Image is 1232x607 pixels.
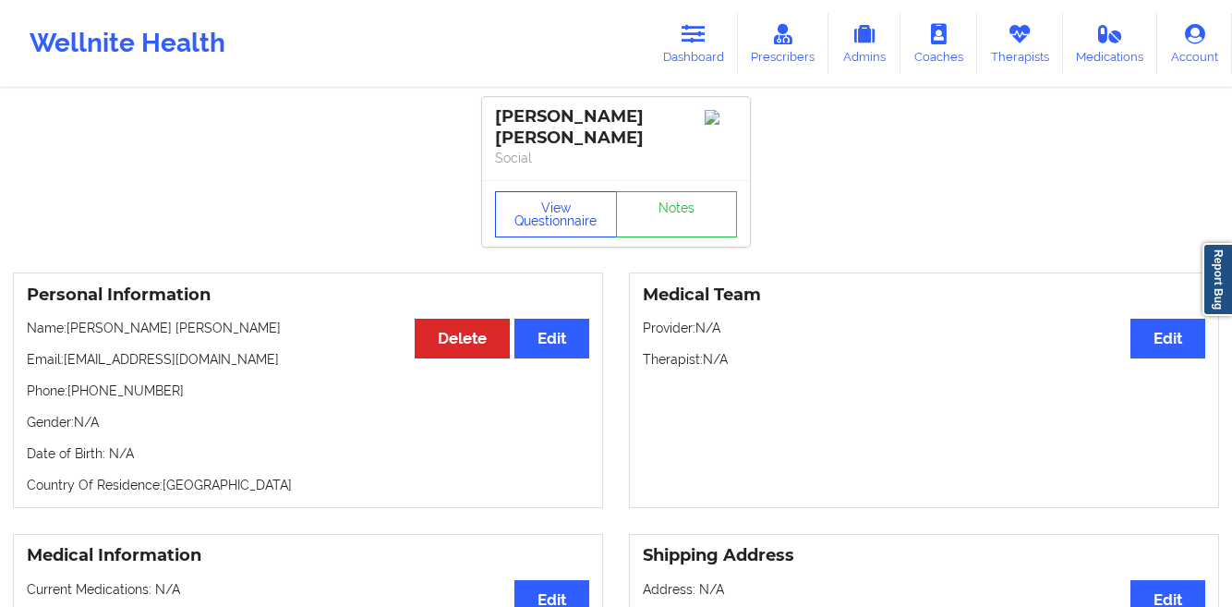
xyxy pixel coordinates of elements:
[1063,13,1158,74] a: Medications
[27,413,589,431] p: Gender: N/A
[495,106,737,149] div: [PERSON_NAME] [PERSON_NAME]
[415,319,510,358] button: Delete
[977,13,1063,74] a: Therapists
[27,285,589,306] h3: Personal Information
[1130,319,1205,358] button: Edit
[1202,243,1232,316] a: Report Bug
[828,13,900,74] a: Admins
[495,191,617,237] button: View Questionnaire
[643,319,1205,337] p: Provider: N/A
[27,350,589,369] p: Email: [EMAIL_ADDRESS][DOMAIN_NAME]
[1157,13,1232,74] a: Account
[514,319,589,358] button: Edit
[643,350,1205,369] p: Therapist: N/A
[27,580,589,599] p: Current Medications: N/A
[495,149,737,167] p: Social
[27,476,589,494] p: Country Of Residence: [GEOGRAPHIC_DATA]
[27,444,589,463] p: Date of Birth: N/A
[900,13,977,74] a: Coaches
[649,13,738,74] a: Dashboard
[643,285,1205,306] h3: Medical Team
[27,319,589,337] p: Name: [PERSON_NAME] [PERSON_NAME]
[738,13,829,74] a: Prescribers
[616,191,738,237] a: Notes
[27,545,589,566] h3: Medical Information
[705,110,737,125] img: Image%2Fplaceholer-image.png
[643,545,1205,566] h3: Shipping Address
[643,580,1205,599] p: Address: N/A
[27,382,589,400] p: Phone: [PHONE_NUMBER]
